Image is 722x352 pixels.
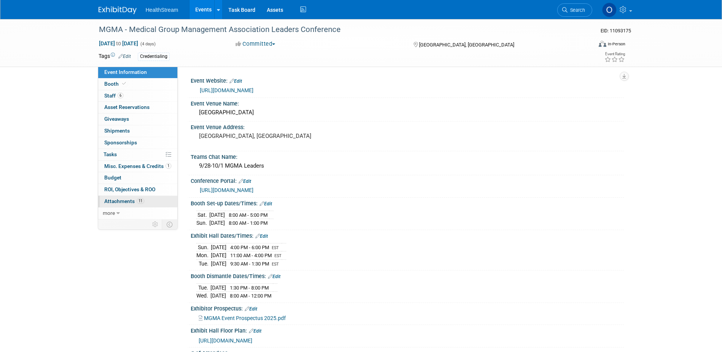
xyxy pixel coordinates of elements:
td: Sun. [196,243,211,251]
span: EST [274,253,282,258]
div: Event Rating [604,52,625,56]
span: Event ID: 11093175 [601,28,631,34]
span: 8:00 AM - 5:00 PM [229,212,268,218]
a: [URL][DOMAIN_NAME] [199,338,252,344]
div: Event Venue Name: [191,98,624,107]
a: Edit [249,328,261,334]
a: Giveaways [98,114,177,125]
img: Olivia Christopher [602,3,617,17]
span: 8:00 AM - 1:00 PM [229,220,268,226]
span: MGMA Event Prospectus 2025.pdf [204,315,286,321]
td: Personalize Event Tab Strip [149,219,162,229]
div: [GEOGRAPHIC_DATA] [196,107,618,118]
span: more [103,210,115,216]
button: Committed [233,40,278,48]
td: Wed. [196,292,210,300]
div: 9/28-10/1 MGMA Leaders [196,160,618,172]
td: [DATE] [211,243,226,251]
td: [DATE] [211,259,226,267]
span: 11 [137,198,144,204]
span: HealthStream [146,7,179,13]
span: Sponsorships [104,139,137,146]
a: Tasks [98,149,177,160]
span: [DATE] [DATE] [99,40,139,47]
div: Exhibit Hall Floor Plan: [191,325,624,335]
div: Exhibitor Prospectus: [191,303,624,313]
a: Attachments11 [98,196,177,207]
span: (4 days) [140,42,156,46]
a: Edit [255,234,268,239]
a: Event Information [98,67,177,78]
span: 4:00 PM - 6:00 PM [230,245,269,250]
td: Mon. [196,251,211,260]
pre: [GEOGRAPHIC_DATA], [GEOGRAPHIC_DATA] [199,133,363,139]
a: Booth [98,78,177,90]
span: Tasks [104,151,117,157]
td: Tue. [196,283,210,292]
a: Misc. Expenses & Credits1 [98,161,177,172]
span: [GEOGRAPHIC_DATA], [GEOGRAPHIC_DATA] [419,42,514,48]
a: Edit [239,179,251,184]
img: Format-Inperson.png [599,41,606,47]
td: [DATE] [209,211,225,219]
i: Booth reservation complete [122,82,126,86]
span: to [115,40,122,46]
td: Toggle Event Tabs [162,219,177,229]
div: In-Person [607,41,625,47]
td: Tue. [196,259,211,267]
div: Event Website: [191,75,624,85]
div: Event Venue Address: [191,122,624,131]
a: Search [557,3,592,17]
span: Search [567,7,585,13]
div: Conference Portal: [191,175,624,185]
span: 6 [118,93,123,98]
span: Asset Reservations [104,104,150,110]
a: ROI, Objectives & ROO [98,184,177,195]
div: Booth Dismantle Dates/Times: [191,270,624,280]
span: Shipments [104,128,130,134]
a: Budget [98,172,177,184]
td: [DATE] [211,251,226,260]
span: Event Information [104,69,147,75]
td: Tags [99,52,131,61]
span: 11:00 AM - 4:00 PM [230,253,272,258]
span: Attachments [104,198,144,204]
div: MGMA - Medical Group Management Association Leaders Conference [96,23,581,37]
td: Sat. [196,211,209,219]
a: Sponsorships [98,137,177,149]
a: Edit [260,201,272,206]
a: more [98,208,177,219]
span: Budget [104,174,121,181]
a: Edit [245,306,257,312]
td: [DATE] [210,283,226,292]
div: Credentialing [138,53,170,61]
span: EST [272,245,279,250]
a: MGMA Event Prospectus 2025.pdf [199,315,286,321]
a: Edit [230,78,242,84]
div: Event Format [547,40,626,51]
a: Edit [118,54,131,59]
span: 1:30 PM - 8:00 PM [230,285,269,291]
span: Giveaways [104,116,129,122]
div: Teams Chat Name: [191,151,624,161]
span: 9:30 AM - 1:30 PM [230,261,269,267]
a: Shipments [98,125,177,137]
span: 8:00 AM - 12:00 PM [230,293,271,299]
td: [DATE] [210,292,226,300]
a: [URL][DOMAIN_NAME] [200,87,253,93]
span: Booth [104,81,128,87]
span: ROI, Objectives & ROO [104,186,155,192]
img: ExhibitDay [99,6,137,14]
a: Edit [268,274,281,279]
div: Exhibit Hall Dates/Times: [191,230,624,240]
a: Staff6 [98,90,177,102]
a: Asset Reservations [98,102,177,113]
a: [URL][DOMAIN_NAME] [200,187,253,193]
span: EST [272,262,279,267]
span: Misc. Expenses & Credits [104,163,171,169]
span: 1 [166,163,171,169]
span: Staff [104,93,123,99]
td: Sun. [196,219,209,227]
div: Booth Set-up Dates/Times: [191,198,624,208]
